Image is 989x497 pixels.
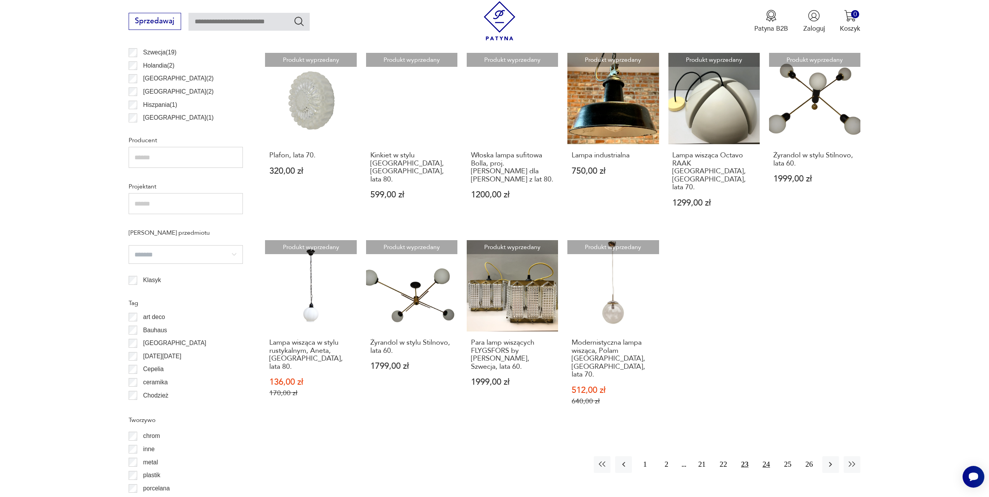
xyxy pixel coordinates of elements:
[129,181,243,192] p: Projektant
[129,415,243,425] p: Tworzywo
[851,10,859,18] div: 0
[840,24,860,33] p: Koszyk
[694,456,710,473] button: 21
[269,378,352,386] p: 136,00 zł
[801,456,818,473] button: 26
[143,377,167,387] p: ceramika
[143,364,164,374] p: Cepelia
[269,339,352,371] h3: Lampa wisząca w stylu rustykalnym, Aneta, [GEOGRAPHIC_DATA], lata 80.
[143,431,160,441] p: chrom
[779,456,796,473] button: 25
[293,16,305,27] button: Szukaj
[143,87,213,97] p: [GEOGRAPHIC_DATA] ( 2 )
[769,53,860,225] a: Produkt wyprzedanyŻyrandol w stylu Stilnovo, lata 60.Żyrandol w stylu Stilnovo, lata 60.1999,00 zł
[143,113,213,123] p: [GEOGRAPHIC_DATA] ( 1 )
[758,456,774,473] button: 24
[572,339,655,378] h3: Modernistyczna lampa wisząca, Polam [GEOGRAPHIC_DATA], [GEOGRAPHIC_DATA], lata 70.
[143,275,161,285] p: Klasyk
[370,362,454,370] p: 1799,00 zł
[840,10,860,33] button: 0Koszyk
[672,199,755,207] p: 1299,00 zł
[754,24,788,33] p: Patyna B2B
[773,175,856,183] p: 1999,00 zł
[754,10,788,33] a: Ikona medaluPatyna B2B
[658,456,675,473] button: 2
[754,10,788,33] button: Patyna B2B
[366,240,457,424] a: Produkt wyprzedanyŻyrandol w stylu Stilnovo, lata 60.Żyrandol w stylu Stilnovo, lata 60.1799,00 zł
[129,13,181,30] button: Sprzedawaj
[265,240,356,424] a: Produkt wyprzedanyLampa wisząca w stylu rustykalnym, Aneta, Polska, lata 80.Lampa wisząca w stylu...
[143,312,165,322] p: art deco
[143,73,213,84] p: [GEOGRAPHIC_DATA] ( 2 )
[567,53,659,225] a: Produkt wyprzedanyLampa industrialnaLampa industrialna750,00 zł
[637,456,653,473] button: 1
[467,240,558,424] a: Produkt wyprzedanyPara lamp wiszących FLYGSFORS by W. Berndt, Szwecja, lata 60.Para lamp wiszącyc...
[467,53,558,225] a: Produkt wyprzedanyWłoska lampa sufitowa Bolla, proj. Elio Martinelli dla Martinelli Luce z lat 80...
[129,135,243,145] p: Producent
[803,10,825,33] button: Zaloguj
[370,152,454,183] h3: Kinkiet w stylu [GEOGRAPHIC_DATA], [GEOGRAPHIC_DATA], lata 80.
[143,61,174,71] p: Holandia ( 2 )
[143,100,177,110] p: Hiszpania ( 1 )
[269,152,352,159] h3: Plafon, lata 70.
[480,1,519,40] img: Patyna - sklep z meblami i dekoracjami vintage
[803,24,825,33] p: Zaloguj
[672,152,755,191] h3: Lampa wisząca Octavo RAAK [GEOGRAPHIC_DATA], [GEOGRAPHIC_DATA], lata 70.
[143,47,176,58] p: Szwecja ( 19 )
[715,456,732,473] button: 22
[265,53,356,225] a: Produkt wyprzedanyPlafon, lata 70.Plafon, lata 70.320,00 zł
[844,10,856,22] img: Ikona koszyka
[808,10,820,22] img: Ikonka użytkownika
[129,19,181,25] a: Sprzedawaj
[143,403,166,413] p: Ćmielów
[471,191,554,199] p: 1200,00 zł
[143,483,170,494] p: porcelana
[143,325,167,335] p: Bauhaus
[471,152,554,183] h3: Włoska lampa sufitowa Bolla, proj. [PERSON_NAME] dla [PERSON_NAME] z lat 80.
[370,191,454,199] p: 599,00 zł
[370,339,454,355] h3: Żyrandol w stylu Stilnovo, lata 60.
[572,386,655,394] p: 512,00 zł
[143,444,154,454] p: inne
[471,339,554,371] h3: Para lamp wiszących FLYGSFORS by [PERSON_NAME], Szwecja, lata 60.
[963,466,984,488] iframe: Smartsupp widget button
[143,338,206,348] p: [GEOGRAPHIC_DATA]
[736,456,753,473] button: 23
[572,167,655,175] p: 750,00 zł
[567,240,659,424] a: Produkt wyprzedanyModernistyczna lampa wisząca, Polam Wrocław, Polska, lata 70.Modernistyczna lam...
[129,228,243,238] p: [PERSON_NAME] przedmiotu
[269,167,352,175] p: 320,00 zł
[269,389,352,397] p: 170,00 zł
[572,152,655,159] h3: Lampa industrialna
[143,470,160,480] p: plastik
[129,298,243,308] p: Tag
[471,378,554,386] p: 1999,00 zł
[143,457,158,467] p: metal
[143,351,181,361] p: [DATE][DATE]
[366,53,457,225] a: Produkt wyprzedanyKinkiet w stylu Memphis, Niemcy, lata 80.Kinkiet w stylu [GEOGRAPHIC_DATA], [GE...
[765,10,777,22] img: Ikona medalu
[668,53,760,225] a: Produkt wyprzedanyLampa wisząca Octavo RAAK Amsterdam, Holandia, lata 70.Lampa wisząca Octavo RAA...
[572,397,655,405] p: 640,00 zł
[773,152,856,167] h3: Żyrandol w stylu Stilnovo, lata 60.
[143,391,168,401] p: Chodzież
